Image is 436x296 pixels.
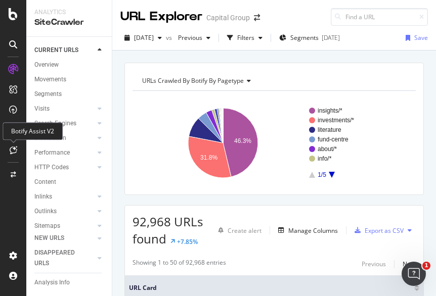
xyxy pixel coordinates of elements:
div: Previous [362,260,386,268]
div: Filters [237,33,254,42]
button: Previous [362,258,386,270]
span: 92,968 URLs found [133,213,203,247]
span: URLs Crawled By Botify By pagetype [142,76,244,85]
h4: URLs Crawled By Botify By pagetype [140,73,407,89]
div: Manage Columns [288,226,338,235]
text: 1/5 [318,171,326,178]
a: Search Engines [34,118,95,129]
a: Inlinks [34,191,95,202]
svg: A chart. [133,99,408,187]
div: Save [414,33,428,42]
button: Segments[DATE] [275,30,344,46]
div: Export as CSV [365,226,404,235]
div: Botify Assist V2 [3,122,63,140]
a: Content [34,177,105,187]
a: Outlinks [34,206,95,217]
button: Filters [223,30,267,46]
a: DISAPPEARED URLS [34,248,95,269]
button: Manage Columns [274,224,338,236]
button: Create alert [214,222,261,238]
span: 1 [422,262,430,270]
div: arrow-right-arrow-left [254,14,260,21]
text: investments/* [318,117,354,124]
button: [DATE] [120,30,166,46]
a: CURRENT URLS [34,45,95,56]
button: Next [403,258,416,270]
div: Search Engines [34,118,76,129]
div: NEW URLS [34,233,64,243]
button: Previous [174,30,214,46]
input: Find a URL [331,8,428,26]
div: Sitemaps [34,221,60,231]
text: 46.3% [234,137,251,144]
div: Showing 1 to 50 of 92,968 entries [133,258,226,270]
button: Export as CSV [351,222,404,238]
a: Visits [34,104,95,114]
div: +7.85% [177,237,198,246]
a: NEW URLS [34,233,95,243]
a: Movements [34,74,105,85]
div: Next [403,260,416,268]
div: Analytics [34,8,104,17]
a: HTTP Codes [34,162,95,173]
a: Overview [34,60,105,70]
div: Movements [34,74,66,85]
div: HTTP Codes [34,162,69,173]
div: [DATE] [322,33,340,42]
a: Segments [34,89,105,100]
text: 31.8% [200,154,217,161]
span: vs [166,33,174,42]
a: Sitemaps [34,221,95,231]
div: Outlinks [34,206,57,217]
div: Segments [34,89,62,100]
span: Previous [174,33,202,42]
text: literature [318,126,341,133]
a: Performance [34,147,95,158]
span: URL Card [129,283,412,292]
a: Analysis Info [34,277,105,288]
a: Distribution [34,133,95,143]
text: info/* [318,155,332,162]
div: Visits [34,104,50,114]
button: Save [402,30,428,46]
text: about/* [318,145,337,153]
iframe: Intercom live chat [402,262,426,286]
span: Segments [290,33,319,42]
div: Create alert [228,226,261,235]
text: fund-centre [318,136,348,143]
div: Content [34,177,56,187]
div: Performance [34,147,70,158]
div: SiteCrawler [34,17,104,28]
div: Inlinks [34,191,52,202]
div: Capital Group [206,13,250,23]
div: URL Explorer [120,8,202,25]
div: Overview [34,60,59,70]
span: 2024 Jul. 26th [134,33,154,42]
div: DISAPPEARED URLS [34,248,85,269]
text: insights/* [318,107,342,114]
div: CURRENT URLS [34,45,78,56]
div: Analysis Info [34,277,70,288]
